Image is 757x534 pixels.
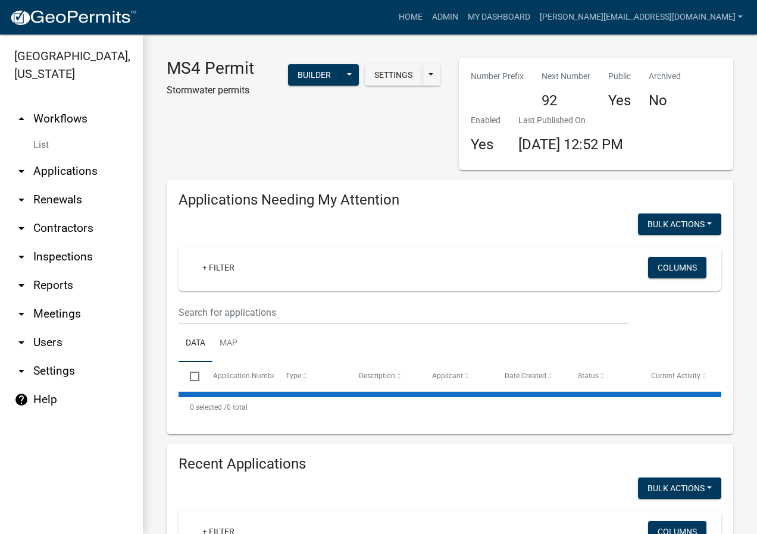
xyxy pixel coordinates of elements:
[201,362,274,391] datatable-header-cell: Application Number
[471,114,501,127] p: Enabled
[518,136,623,153] span: [DATE] 12:52 PM
[14,221,29,235] i: arrow_drop_down
[651,372,700,380] span: Current Activity
[420,362,493,391] datatable-header-cell: Applicant
[193,257,244,278] a: + Filter
[518,114,623,127] p: Last Published On
[463,6,535,29] a: My Dashboard
[535,6,747,29] a: [PERSON_NAME][EMAIL_ADDRESS][DOMAIN_NAME]
[394,6,427,29] a: Home
[179,325,212,363] a: Data
[167,58,254,78] h3: MS4 Permit
[359,372,395,380] span: Description
[648,257,706,278] button: Columns
[14,164,29,178] i: arrow_drop_down
[288,64,340,86] button: Builder
[167,83,254,98] p: Stormwater permits
[427,6,463,29] a: Admin
[608,70,631,83] p: Public
[608,92,631,109] h4: Yes
[14,250,29,264] i: arrow_drop_down
[14,278,29,293] i: arrow_drop_down
[432,372,463,380] span: Applicant
[649,92,681,109] h4: No
[638,478,721,499] button: Bulk Actions
[212,325,245,363] a: Map
[505,372,546,380] span: Date Created
[14,335,29,350] i: arrow_drop_down
[179,191,721,209] h4: Applications Needing My Attention
[365,64,422,86] button: Settings
[14,392,29,407] i: help
[14,193,29,207] i: arrow_drop_down
[286,372,301,380] span: Type
[14,112,29,126] i: arrow_drop_up
[471,70,524,83] p: Number Prefix
[274,362,348,391] datatable-header-cell: Type
[179,362,201,391] datatable-header-cell: Select
[179,300,628,325] input: Search for applications
[179,392,721,422] div: 0 total
[14,307,29,321] i: arrow_drop_down
[179,456,721,473] h4: Recent Applications
[471,136,501,153] h4: Yes
[578,372,599,380] span: Status
[493,362,567,391] datatable-header-cell: Date Created
[190,403,227,412] span: 0 selected /
[649,70,681,83] p: Archived
[567,362,640,391] datatable-header-cell: Status
[639,362,712,391] datatable-header-cell: Current Activity
[213,372,278,380] span: Application Number
[14,364,29,378] i: arrow_drop_down
[542,70,590,83] p: Next Number
[542,92,590,109] h4: 92
[638,213,721,235] button: Bulk Actions
[348,362,421,391] datatable-header-cell: Description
